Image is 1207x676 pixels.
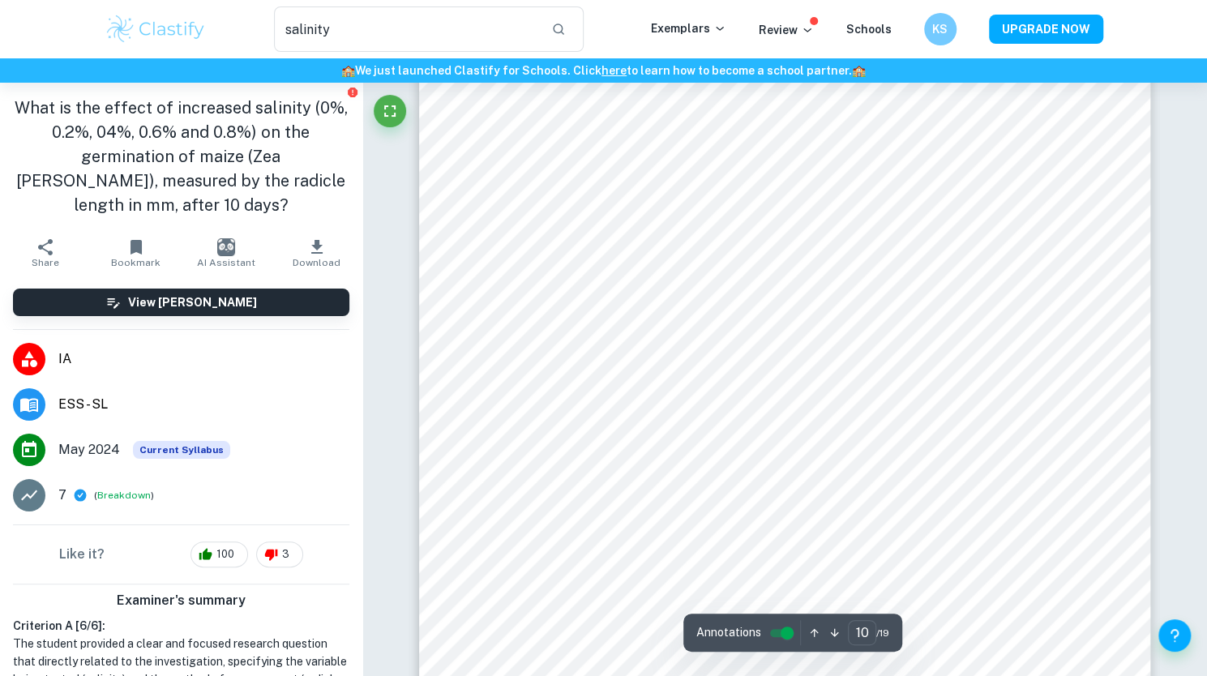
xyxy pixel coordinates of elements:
button: Download [272,230,362,276]
span: / 19 [876,626,889,640]
span: 100 [208,546,243,563]
span: Current Syllabus [133,441,230,459]
button: View [PERSON_NAME] [13,289,349,316]
button: UPGRADE NOW [989,15,1103,44]
h6: We just launched Clastify for Schools. Click to learn how to become a school partner. [3,62,1204,79]
h1: What is the effect of increased salinity (0%, 0.2%, 04%, 0.6% and 0.8%) on the germination of mai... [13,96,349,217]
h6: View [PERSON_NAME] [128,293,257,311]
p: Review [759,21,814,39]
div: 3 [256,541,303,567]
button: Help and Feedback [1158,619,1191,652]
button: Report issue [347,86,359,98]
img: AI Assistant [217,238,235,256]
div: 100 [190,541,248,567]
span: IA [58,349,349,369]
h6: KS [931,20,949,38]
span: 🏫 [341,64,355,77]
h6: Examiner's summary [6,591,356,610]
span: ESS - SL [58,395,349,414]
span: Bookmark [111,257,161,268]
button: Bookmark [91,230,182,276]
div: This exemplar is based on the current syllabus. Feel free to refer to it for inspiration/ideas wh... [133,441,230,459]
p: 7 [58,486,66,505]
span: Share [32,257,59,268]
img: Clastify logo [105,13,208,45]
h6: Criterion A [ 6 / 6 ]: [13,617,349,635]
p: Exemplars [651,19,726,37]
span: 3 [273,546,298,563]
input: Search for any exemplars... [274,6,539,52]
a: Schools [846,23,892,36]
h6: Like it? [59,545,105,564]
span: May 2024 [58,440,120,460]
button: AI Assistant [181,230,272,276]
span: AI Assistant [197,257,255,268]
span: ( ) [94,488,154,503]
button: Fullscreen [374,95,406,127]
button: Breakdown [97,488,151,503]
button: KS [924,13,957,45]
a: here [601,64,627,77]
span: 🏫 [852,64,866,77]
span: Annotations [696,624,761,641]
span: Download [293,257,340,268]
